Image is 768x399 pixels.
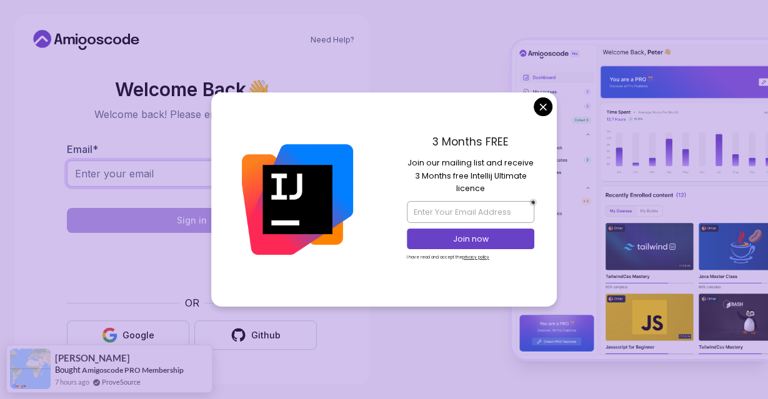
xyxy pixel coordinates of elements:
[67,320,189,350] button: Google
[97,240,286,288] iframe: Widget containing checkbox for hCaptcha security challenge
[67,208,317,233] button: Sign in
[512,40,768,359] img: Amigoscode Dashboard
[251,329,281,342] div: Github
[67,160,317,187] input: Enter your email
[30,30,142,50] a: Home link
[122,329,154,342] div: Google
[67,79,317,99] h2: Welcome Back
[177,214,207,227] div: Sign in
[246,79,269,99] span: 👋
[55,353,130,363] span: [PERSON_NAME]
[55,365,81,375] span: Bought
[194,320,317,350] button: Github
[82,365,184,375] a: Amigoscode PRO Membership
[67,143,98,155] label: Email *
[55,377,89,387] span: 7 hours ago
[10,348,51,389] img: provesource social proof notification image
[185,295,199,310] p: OR
[102,377,141,387] a: ProveSource
[311,35,354,45] a: Need Help?
[67,107,317,122] p: Welcome back! Please enter your details.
